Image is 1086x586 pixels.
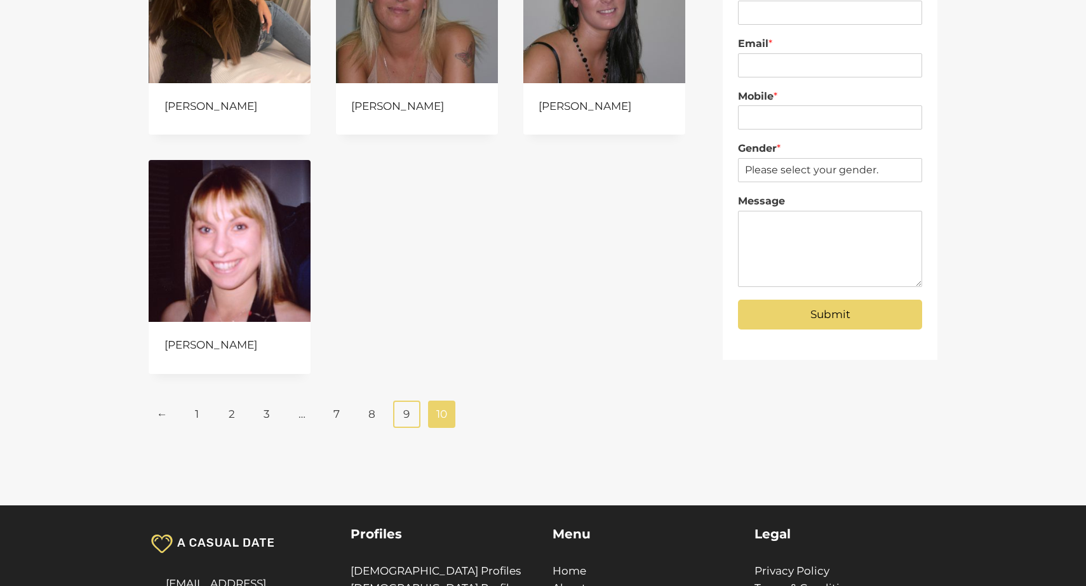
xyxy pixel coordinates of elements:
a: ← [149,401,176,427]
a: [DEMOGRAPHIC_DATA] Profiles [351,564,521,577]
label: Mobile [738,90,922,103]
button: Submit [738,300,922,330]
a: Page 9 [393,401,420,427]
a: [PERSON_NAME] [164,100,257,112]
label: Message [738,195,922,208]
h5: Menu [553,524,735,543]
a: [PERSON_NAME] [539,100,631,112]
input: Mobile [738,105,922,130]
a: [PERSON_NAME] [351,100,444,112]
a: Page 8 [358,401,385,427]
label: Gender [738,142,922,156]
nav: Product Pagination [149,401,685,427]
span: … [288,401,316,427]
a: Home [553,564,586,577]
img: Kelly [149,160,311,322]
a: [PERSON_NAME] [164,338,257,351]
a: Page 3 [253,401,281,427]
a: Page 7 [323,401,351,427]
a: Page 1 [184,401,211,427]
label: Email [738,37,922,51]
span: Page 10 [428,401,455,427]
a: Page 2 [218,401,246,427]
a: Privacy Policy [754,564,829,577]
h5: Profiles [351,524,533,543]
h5: Legal [754,524,937,543]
